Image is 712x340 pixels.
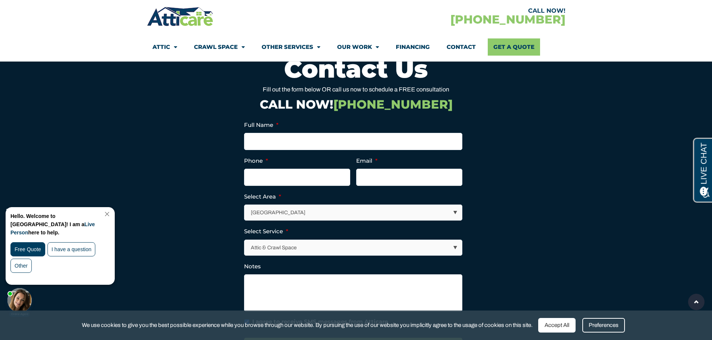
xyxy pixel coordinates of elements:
span: Opens a chat window [18,6,60,15]
span: Fill out the form below OR call us now to schedule a FREE consultation [263,86,449,93]
label: Notes [244,263,261,270]
a: Attic [152,38,177,56]
iframe: Chat Invitation [4,205,123,318]
a: Financing [396,38,430,56]
a: Contact [447,38,476,56]
a: Get A Quote [488,38,540,56]
a: Crawl Space [194,38,245,56]
a: CALL NOW![PHONE_NUMBER] [260,97,453,112]
label: Select Area [244,193,281,200]
div: Preferences [582,318,625,333]
label: Full Name [244,121,278,129]
label: Email [356,157,377,165]
label: Phone [244,157,268,165]
h2: Contact Us [151,57,562,81]
a: Other Services [262,38,320,56]
span: [PHONE_NUMBER] [333,97,453,112]
nav: Menu [152,38,560,56]
div: Accept All [538,318,576,333]
a: Our Work [337,38,379,56]
span: We use cookies to give you the best possible experience while you browse through our website. By ... [82,321,533,330]
div: CALL NOW! [356,8,565,14]
label: Select Service [244,228,288,235]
